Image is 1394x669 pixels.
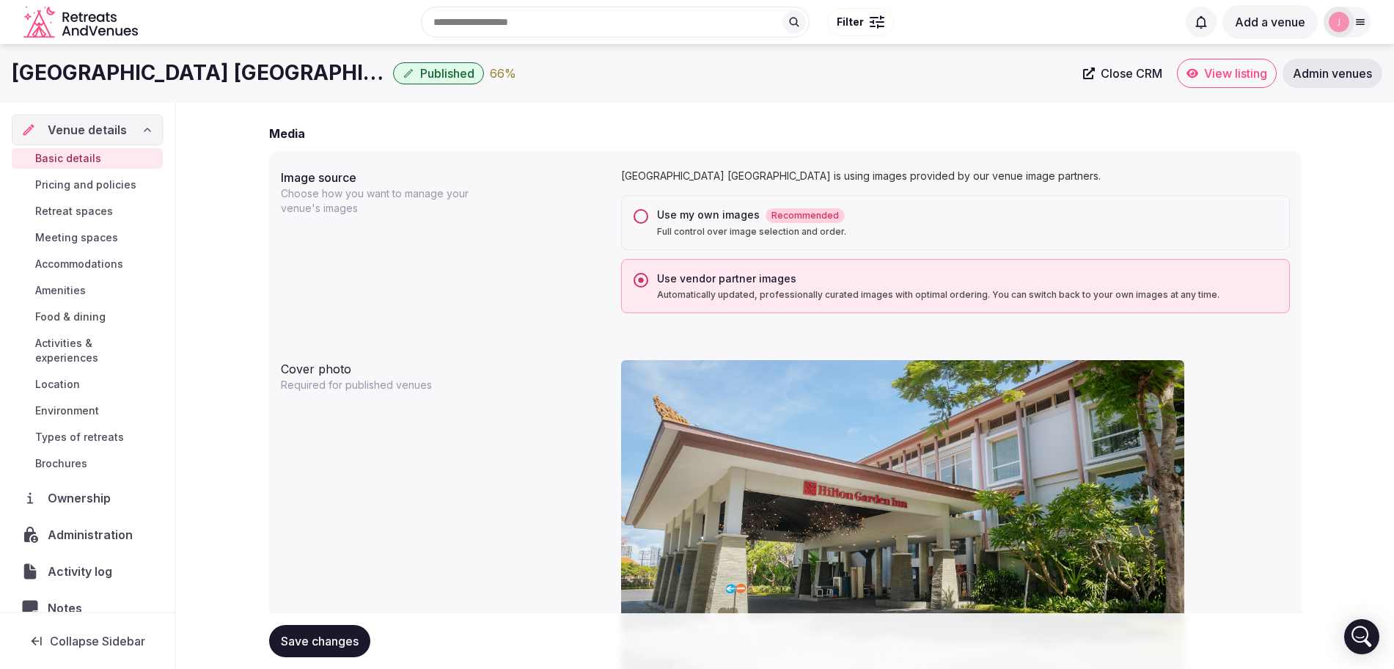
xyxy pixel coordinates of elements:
[35,430,124,445] span: Types of retreats
[35,456,87,471] span: Brochures
[766,208,845,223] span: Recommended
[35,204,113,219] span: Retreat spaces
[12,307,163,327] a: Food & dining
[35,310,106,324] span: Food & dining
[12,453,163,474] a: Brochures
[12,401,163,421] a: Environment
[420,66,474,81] span: Published
[657,289,1277,301] p: Automatically updated, professionally curated images with optimal ordering. You can switch back t...
[35,178,136,192] span: Pricing and policies
[1344,619,1379,654] div: Open Intercom Messenger
[35,151,101,166] span: Basic details
[1329,12,1349,32] img: jen-7867
[12,625,163,657] button: Collapse Sidebar
[12,148,163,169] a: Basic details
[12,280,163,301] a: Amenities
[281,354,609,378] div: Cover photo
[1101,66,1162,81] span: Close CRM
[48,121,127,139] span: Venue details
[490,65,516,82] div: 66 %
[490,65,516,82] button: 66%
[657,208,1277,223] div: Use my own images
[35,230,118,245] span: Meeting spaces
[621,169,1290,183] p: [GEOGRAPHIC_DATA] [GEOGRAPHIC_DATA] is using images provided by our venue image partners.
[281,378,469,392] p: Required for published venues
[393,62,484,84] button: Published
[281,634,359,648] span: Save changes
[50,634,145,648] span: Collapse Sidebar
[281,186,469,216] p: Choose how you want to manage your venue's images
[35,403,99,418] span: Environment
[269,125,305,142] h2: Media
[48,563,118,580] span: Activity log
[12,374,163,395] a: Location
[1204,66,1267,81] span: View listing
[48,526,139,544] span: Administration
[12,254,163,274] a: Accommodations
[1177,59,1277,88] a: View listing
[1283,59,1382,88] a: Admin venues
[12,333,163,368] a: Activities & experiences
[269,625,370,657] button: Save changes
[1293,66,1372,81] span: Admin venues
[35,283,86,298] span: Amenities
[657,226,1277,238] p: Full control over image selection and order.
[827,8,894,36] button: Filter
[12,227,163,248] a: Meeting spaces
[1222,15,1318,29] a: Add a venue
[35,377,80,392] span: Location
[12,175,163,195] a: Pricing and policies
[12,201,163,222] a: Retreat spaces
[12,556,163,587] a: Activity log
[12,59,387,87] h1: [GEOGRAPHIC_DATA] [GEOGRAPHIC_DATA] [GEOGRAPHIC_DATA]
[1222,5,1318,39] button: Add a venue
[48,599,88,617] span: Notes
[1074,59,1171,88] a: Close CRM
[12,483,163,513] a: Ownership
[23,6,141,39] a: Visit the homepage
[23,6,141,39] svg: Retreats and Venues company logo
[12,427,163,447] a: Types of retreats
[837,15,864,29] span: Filter
[48,489,117,507] span: Ownership
[12,593,163,624] a: Notes
[35,257,123,271] span: Accommodations
[281,172,609,183] label: Image source
[657,271,1277,286] div: Use vendor partner images
[35,336,157,365] span: Activities & experiences
[12,519,163,550] a: Administration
